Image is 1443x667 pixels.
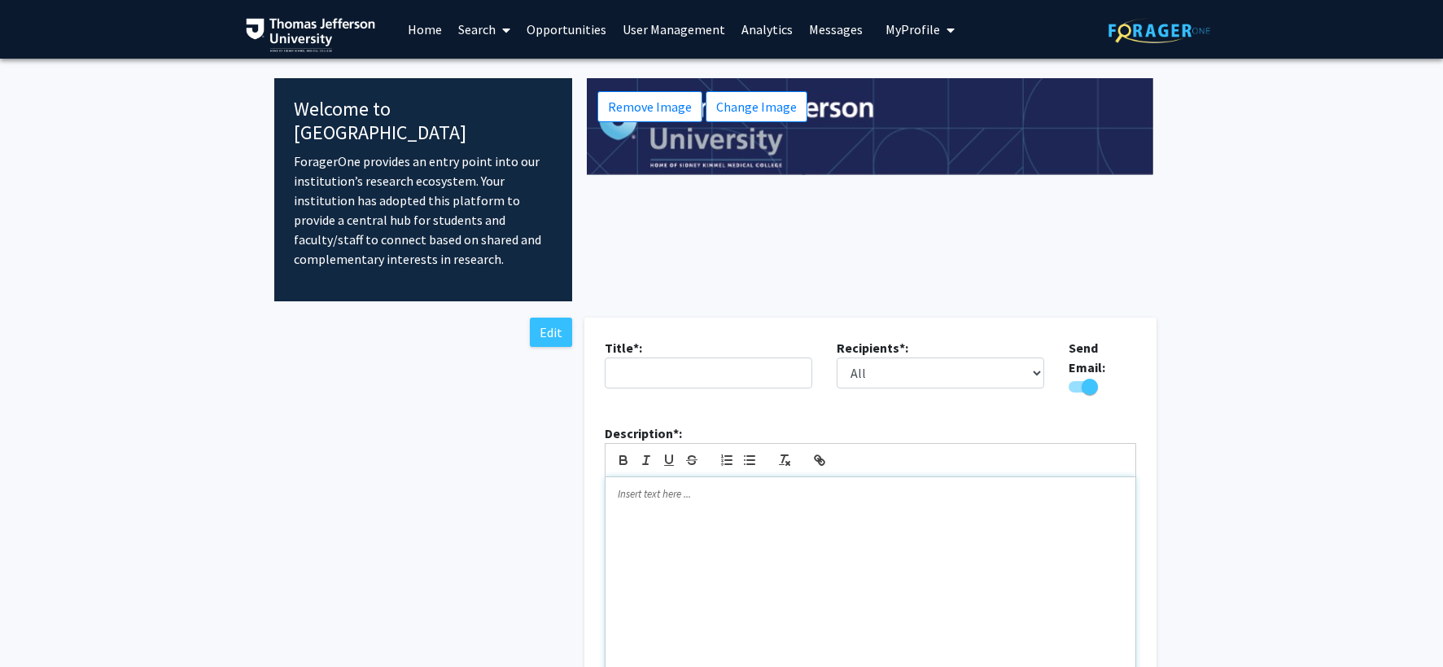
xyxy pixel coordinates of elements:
h4: Welcome to [GEOGRAPHIC_DATA] [294,98,553,145]
img: Cover Image [587,78,1154,176]
a: User Management [614,1,733,58]
a: Messages [801,1,871,58]
img: Thomas Jefferson University Logo [246,18,376,52]
span: My Profile [885,21,940,37]
a: Opportunities [518,1,614,58]
button: Remove Image [597,91,702,122]
b: Description*: [605,425,682,441]
img: ForagerOne Logo [1108,18,1210,43]
b: Title*: [605,340,642,356]
a: Home [400,1,450,58]
b: Recipients*: [837,340,908,356]
p: ForagerOne provides an entry point into our institution’s research ecosystem. Your institution ha... [294,151,553,269]
button: Edit [530,318,572,347]
iframe: Chat [12,594,69,655]
div: Toggle [1069,377,1137,397]
button: Change Image [706,91,807,122]
a: Analytics [733,1,801,58]
b: Send Email: [1069,340,1105,375]
a: Search [450,1,518,58]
